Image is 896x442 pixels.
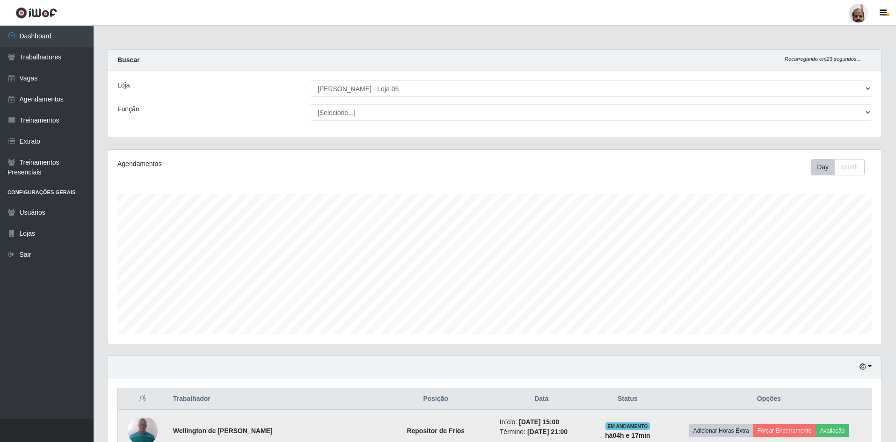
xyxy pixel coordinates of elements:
button: Avaliação [816,424,849,437]
time: [DATE] 15:00 [519,418,559,426]
span: EM ANDAMENTO [605,422,650,430]
li: Início: [500,417,583,427]
strong: Buscar [117,56,139,64]
time: [DATE] 21:00 [527,428,568,435]
strong: Repositor de Frios [407,427,465,435]
div: First group [811,159,865,175]
th: Opções [666,388,872,410]
i: Recarregando em 23 segundos... [785,56,861,62]
button: Adicionar Horas Extra [689,424,753,437]
th: Trabalhador [168,388,378,410]
img: CoreUI Logo [15,7,57,19]
label: Loja [117,80,130,90]
strong: há 04 h e 17 min [605,432,650,439]
th: Status [589,388,666,410]
th: Data [494,388,589,410]
th: Posição [378,388,494,410]
button: Day [811,159,835,175]
div: Toolbar with button groups [811,159,872,175]
div: Agendamentos [117,159,424,169]
button: Forçar Encerramento [753,424,816,437]
button: Month [834,159,865,175]
li: Término: [500,427,583,437]
strong: Wellington de [PERSON_NAME] [173,427,273,435]
label: Função [117,104,139,114]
